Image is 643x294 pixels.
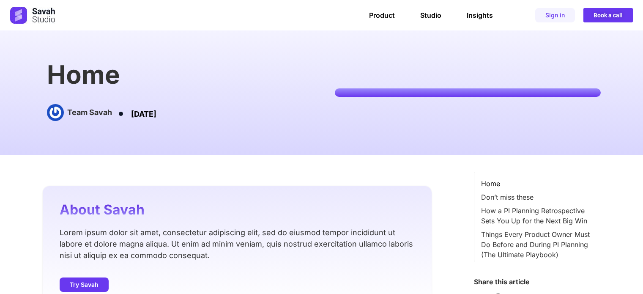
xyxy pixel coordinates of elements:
[420,11,441,19] a: Studio
[481,229,594,260] a: Things Every Product Owner Must Do Before and During PI Planning (The Ultimate Playbook)
[131,110,156,118] time: [DATE]
[535,8,575,22] a: Sign in
[369,11,395,19] a: Product
[594,12,623,18] span: Book a call
[481,206,594,226] a: How a PI Planning Retrospective Sets You Up for the Next Big Win
[60,203,415,217] h4: About Savah
[481,192,534,202] a: Don’t miss these
[545,12,565,18] span: Sign in
[474,278,601,285] h4: Share this article
[67,108,112,117] h4: Team Savah
[369,11,493,19] nav: Menu
[47,104,64,121] img: Picture of Team Savah
[60,227,415,261] p: Lorem ipsum dolor sit amet, consectetur adipiscing elit, sed do eiusmod tempor incididunt ut labo...
[467,11,493,19] a: Insights
[60,278,109,292] a: Try Savah
[481,179,500,189] a: Home
[583,8,633,22] a: Book a call
[47,62,304,87] h1: Home
[70,282,99,288] span: Try Savah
